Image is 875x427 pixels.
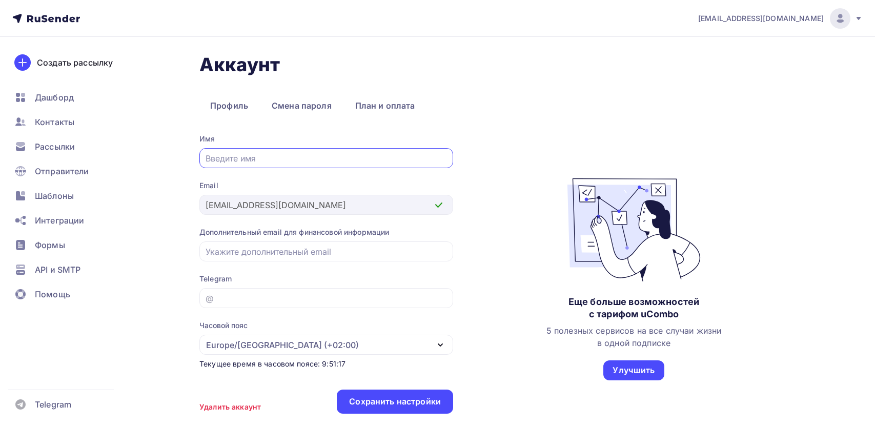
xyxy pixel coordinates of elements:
[35,239,65,251] span: Формы
[8,161,130,181] a: Отправители
[206,292,214,304] div: @
[349,396,441,408] div: Сохранить настройки
[199,227,453,237] div: Дополнительный email для финансовой информации
[8,186,130,206] a: Шаблоны
[199,274,453,284] div: Telegram
[206,246,447,258] input: Укажите дополнительный email
[8,235,130,255] a: Формы
[35,214,84,227] span: Интеграции
[261,94,342,117] a: Смена пароля
[8,136,130,157] a: Рассылки
[35,398,71,411] span: Telegram
[199,402,261,412] div: Удалить аккаунт
[199,180,453,191] div: Email
[8,87,130,108] a: Дашборд
[206,152,447,165] input: Введите имя
[568,296,699,320] div: Еще больше возможностей с тарифом uCombo
[35,288,70,300] span: Помощь
[8,112,130,132] a: Контакты
[35,190,74,202] span: Шаблоны
[199,94,259,117] a: Профиль
[199,134,453,144] div: Имя
[199,53,815,76] h1: Аккаунт
[37,56,113,69] div: Создать рассылку
[199,320,453,355] button: Часовой пояс Europe/[GEOGRAPHIC_DATA] (+02:00)
[698,8,863,29] a: [EMAIL_ADDRESS][DOMAIN_NAME]
[199,320,248,331] div: Часовой пояс
[35,140,75,153] span: Рассылки
[344,94,426,117] a: План и оплата
[35,165,89,177] span: Отправители
[698,13,824,24] span: [EMAIL_ADDRESS][DOMAIN_NAME]
[199,359,453,369] div: Текущее время в часовом поясе: 9:51:17
[546,324,721,349] div: 5 полезных сервисов на все случаи жизни в одной подписке
[35,116,74,128] span: Контакты
[35,91,74,104] span: Дашборд
[613,364,655,376] div: Улучшить
[35,263,80,276] span: API и SMTP
[206,339,359,351] div: Europe/[GEOGRAPHIC_DATA] (+02:00)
